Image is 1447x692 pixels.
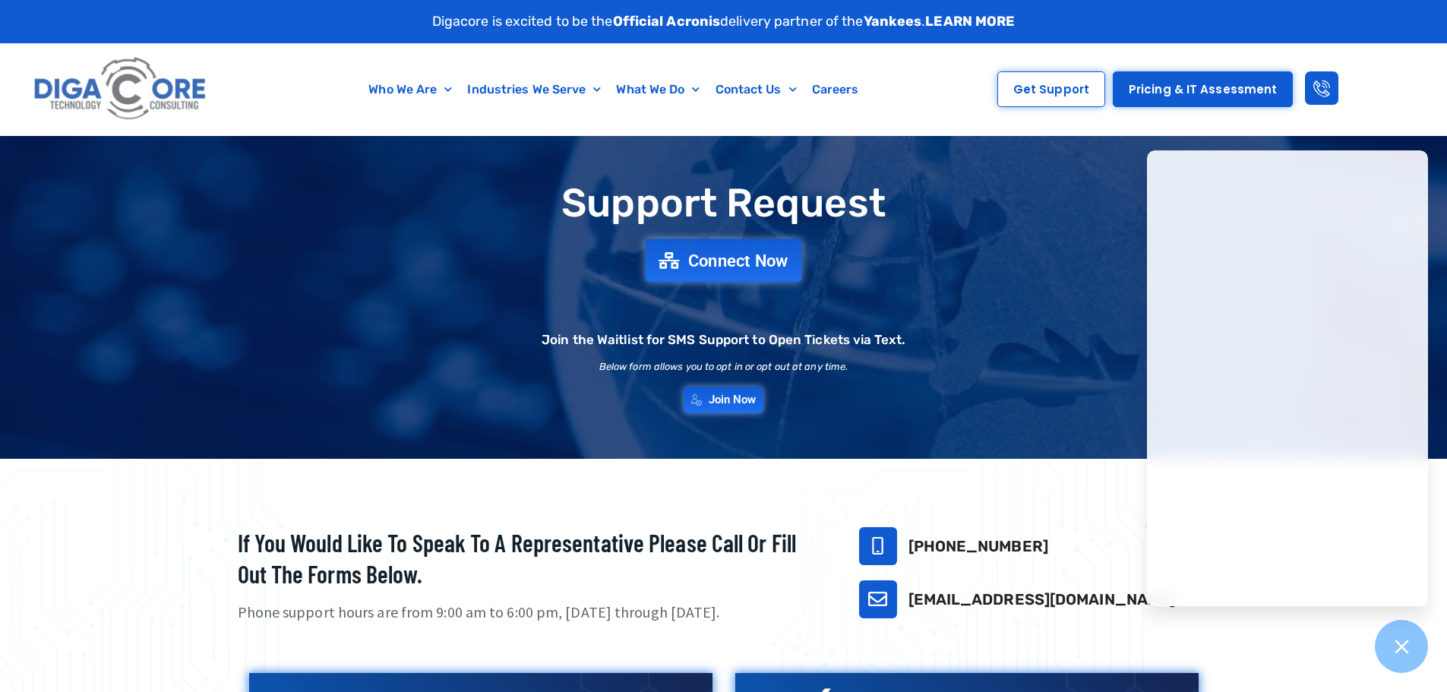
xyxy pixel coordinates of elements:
strong: Yankees [864,13,922,30]
h1: Support Request [200,182,1248,225]
a: Connect Now [646,239,802,282]
p: Digacore is excited to be the delivery partner of the . [432,11,1016,32]
a: Get Support [997,71,1105,107]
span: Connect Now [688,252,788,269]
iframe: Chatgenie Messenger [1147,150,1428,606]
a: support@digacore.com [859,580,897,618]
span: Get Support [1013,84,1089,95]
h2: If you would like to speak to a representative please call or fill out the forms below. [238,527,821,590]
a: Join Now [684,387,764,413]
a: Pricing & IT Assessment [1113,71,1293,107]
h2: Below form allows you to opt in or opt out at any time. [599,362,848,371]
a: Who We Are [361,72,460,107]
a: Industries We Serve [460,72,608,107]
a: [EMAIL_ADDRESS][DOMAIN_NAME] [908,590,1176,608]
h2: Join the Waitlist for SMS Support to Open Tickets via Text. [542,333,905,346]
span: Join Now [709,394,757,406]
a: Careers [804,72,867,107]
a: LEARN MORE [925,13,1015,30]
p: Phone support hours are from 9:00 am to 6:00 pm, [DATE] through [DATE]. [238,602,821,624]
a: What We Do [608,72,707,107]
nav: Menu [285,72,943,107]
img: Digacore logo 1 [30,51,212,128]
a: 732-646-5725 [859,527,897,565]
a: Contact Us [708,72,804,107]
strong: Official Acronis [613,13,721,30]
a: [PHONE_NUMBER] [908,537,1048,555]
span: Pricing & IT Assessment [1129,84,1277,95]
